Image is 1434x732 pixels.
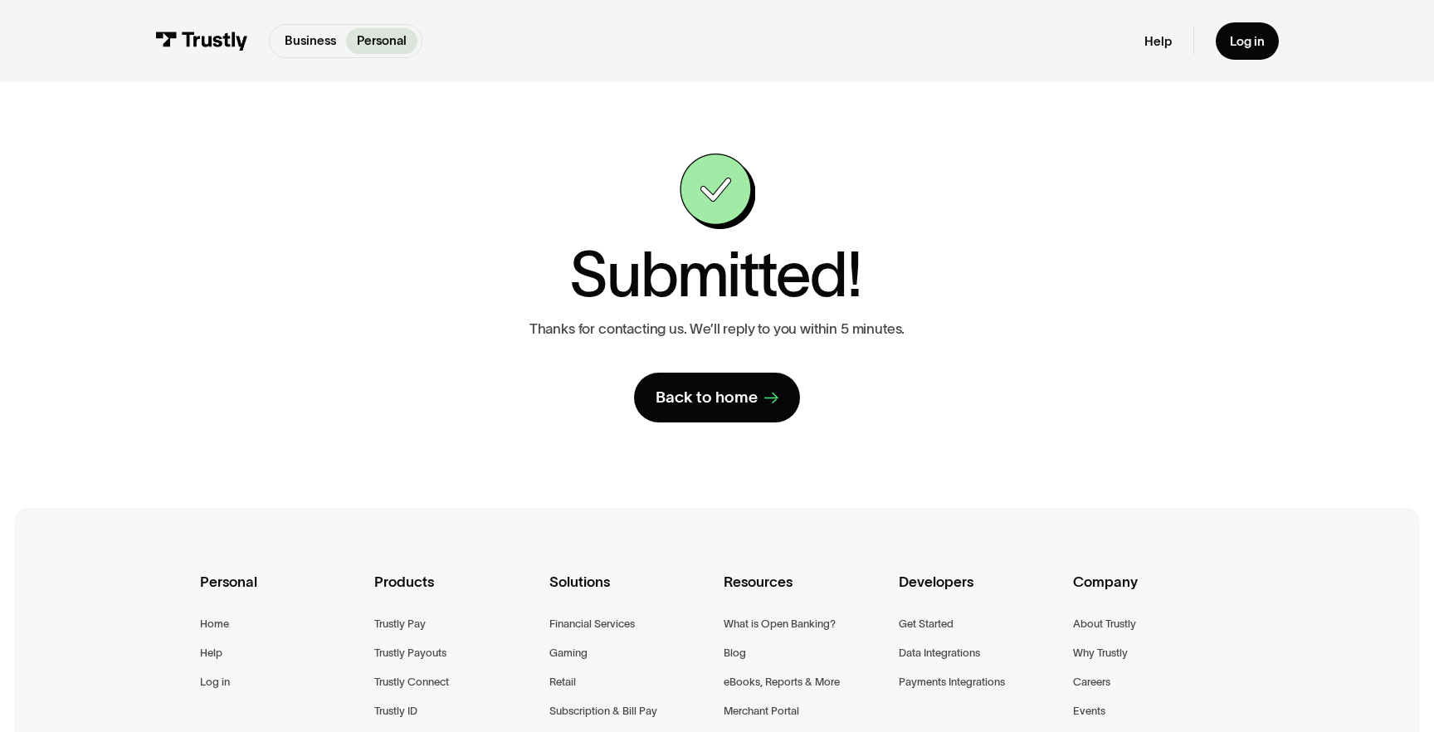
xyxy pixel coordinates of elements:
a: Payments Integrations [899,673,1005,691]
a: What is Open Banking? [724,615,836,633]
a: Log in [1216,22,1279,60]
a: Trustly ID [374,702,417,720]
div: Developers [899,570,1061,615]
a: Events [1073,702,1105,720]
a: Trustly Connect [374,673,449,691]
a: About Trustly [1073,615,1136,633]
a: Subscription & Bill Pay [549,702,657,720]
a: Personal [346,28,417,54]
a: eBooks, Reports & More [724,673,840,691]
div: Back to home [656,387,758,407]
a: Trustly Payouts [374,644,446,662]
div: Log in [1230,33,1265,50]
a: Log in [200,673,230,691]
div: Company [1073,570,1235,615]
div: Personal [200,570,362,615]
h1: Submitted! [569,243,861,305]
a: Financial Services [549,615,635,633]
a: Business [274,28,347,54]
a: Blog [724,644,746,662]
a: Home [200,615,229,633]
a: Retail [549,673,576,691]
p: Personal [357,32,407,51]
div: Resources [724,570,885,615]
a: Get Started [899,615,954,633]
a: Help [1144,33,1172,50]
a: Careers [1073,673,1110,691]
div: Products [374,570,536,615]
div: Solutions [549,570,711,615]
img: Trustly Logo [155,32,248,51]
a: Trustly Pay [374,615,426,633]
p: Business [285,32,336,51]
a: Help [200,644,222,662]
p: Thanks for contacting us. We’ll reply to you within 5 minutes. [529,320,905,338]
a: Gaming [549,644,588,662]
a: Merchant Portal [724,702,799,720]
a: Back to home [634,373,800,422]
a: Data Integrations [899,644,980,662]
a: Why Trustly [1073,644,1128,662]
